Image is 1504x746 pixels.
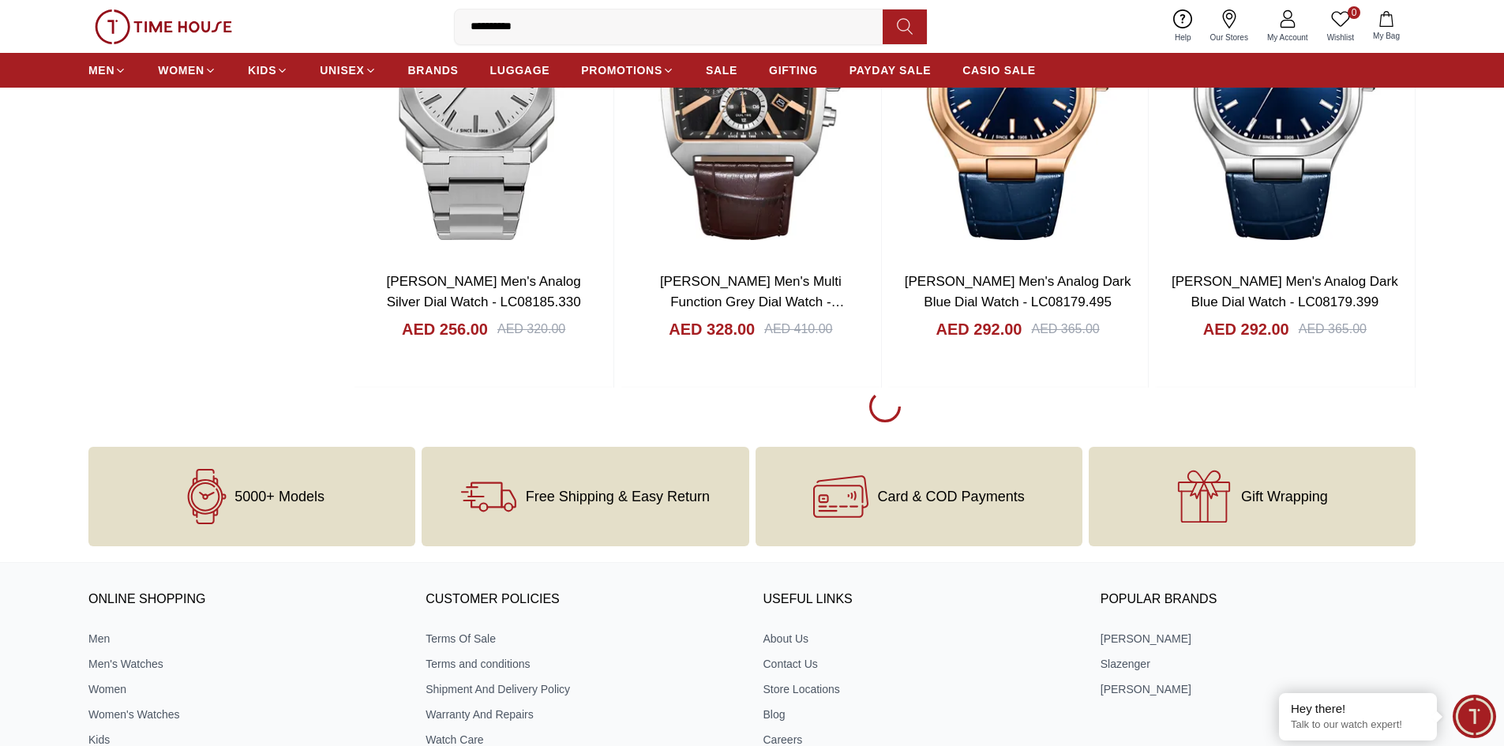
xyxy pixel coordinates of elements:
[1168,32,1198,43] span: Help
[769,62,818,78] span: GIFTING
[763,681,1078,697] a: Store Locations
[1291,718,1425,732] p: Talk to our watch expert!
[1101,656,1416,672] a: Slazenger
[426,631,741,647] a: Terms Of Sale
[88,56,126,84] a: MEN
[905,274,1131,309] a: [PERSON_NAME] Men's Analog Dark Blue Dial Watch - LC08179.495
[426,656,741,672] a: Terms and conditions
[88,681,403,697] a: Women
[387,274,581,309] a: [PERSON_NAME] Men's Analog Silver Dial Watch - LC08185.330
[1165,6,1201,47] a: Help
[962,62,1036,78] span: CASIO SALE
[497,320,565,339] div: AED 320.00
[936,318,1022,340] h4: AED 292.00
[158,62,204,78] span: WOMEN
[764,320,832,339] div: AED 410.00
[88,707,403,722] a: Women's Watches
[1101,588,1416,612] h3: Popular Brands
[1241,489,1328,504] span: Gift Wrapping
[1318,6,1363,47] a: 0Wishlist
[408,62,459,78] span: BRANDS
[1101,631,1416,647] a: [PERSON_NAME]
[426,707,741,722] a: Warranty And Repairs
[1348,6,1360,19] span: 0
[158,56,216,84] a: WOMEN
[1321,32,1360,43] span: Wishlist
[763,707,1078,722] a: Blog
[850,62,931,78] span: PAYDAY SALE
[248,56,288,84] a: KIDS
[88,62,114,78] span: MEN
[408,56,459,84] a: BRANDS
[1299,320,1367,339] div: AED 365.00
[320,56,376,84] a: UNISEX
[763,656,1078,672] a: Contact Us
[581,56,674,84] a: PROMOTIONS
[669,318,755,340] h4: AED 328.00
[660,274,845,329] a: [PERSON_NAME] Men's Multi Function Grey Dial Watch - LC08180.362
[320,62,364,78] span: UNISEX
[1367,30,1406,42] span: My Bag
[1172,274,1398,309] a: [PERSON_NAME] Men's Analog Dark Blue Dial Watch - LC08179.399
[1453,695,1496,738] div: Chat Widget
[850,56,931,84] a: PAYDAY SALE
[763,588,1078,612] h3: USEFUL LINKS
[769,56,818,84] a: GIFTING
[706,56,737,84] a: SALE
[88,588,403,612] h3: ONLINE SHOPPING
[95,9,232,44] img: ...
[426,588,741,612] h3: CUSTOMER POLICIES
[1261,32,1315,43] span: My Account
[490,56,550,84] a: LUGGAGE
[581,62,662,78] span: PROMOTIONS
[1101,681,1416,697] a: [PERSON_NAME]
[402,318,488,340] h4: AED 256.00
[706,62,737,78] span: SALE
[1201,6,1258,47] a: Our Stores
[490,62,550,78] span: LUGGAGE
[526,489,710,504] span: Free Shipping & Easy Return
[1363,8,1409,45] button: My Bag
[1204,32,1255,43] span: Our Stores
[1203,318,1289,340] h4: AED 292.00
[962,56,1036,84] a: CASIO SALE
[88,656,403,672] a: Men's Watches
[763,631,1078,647] a: About Us
[426,681,741,697] a: Shipment And Delivery Policy
[878,489,1025,504] span: Card & COD Payments
[1291,701,1425,717] div: Hey there!
[88,631,403,647] a: Men
[234,489,324,504] span: 5000+ Models
[248,62,276,78] span: KIDS
[1031,320,1099,339] div: AED 365.00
